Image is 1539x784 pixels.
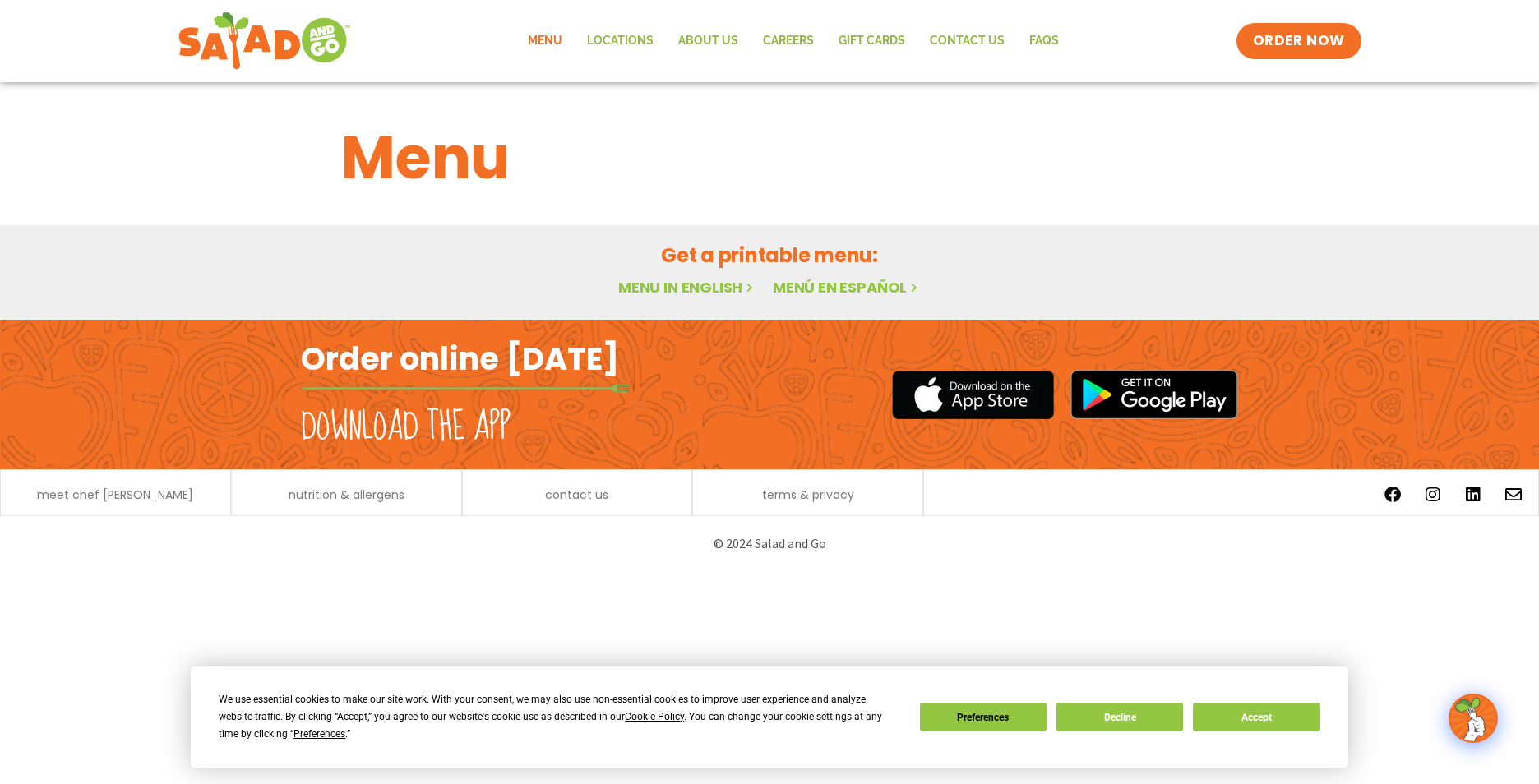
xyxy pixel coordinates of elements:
a: Locations [575,22,666,60]
nav: Menu [515,22,1071,60]
a: contact us [545,489,608,500]
a: GIFT CARDS [826,22,917,60]
a: About Us [666,22,751,60]
a: terms & privacy [762,489,854,500]
div: Cookie Consent Prompt [191,666,1348,768]
a: Menú en español [773,277,921,297]
img: wpChatIcon [1450,695,1496,741]
h2: Order online [DATE] [301,339,619,379]
img: fork [301,384,630,393]
a: Careers [751,22,826,60]
button: Accept [1193,703,1319,731]
div: We use essential cookies to make our site work. With your consent, we may also use non-essential ... [219,691,899,743]
img: google_play [1070,370,1238,419]
button: Decline [1056,703,1183,731]
a: Menu in English [618,277,756,297]
a: nutrition & allergens [289,489,404,500]
a: ORDER NOW [1236,23,1361,59]
a: Menu [515,22,575,60]
span: Preferences [293,728,345,740]
h2: Download the app [301,404,511,450]
button: Preferences [920,703,1047,731]
img: appstore [892,368,1054,422]
h1: Menu [341,113,1198,202]
a: meet chef [PERSON_NAME] [37,489,193,500]
p: © 2024 Salad and Go [309,533,1230,555]
img: new-SAG-logo-768×292 [178,8,351,74]
a: Contact Us [917,22,1017,60]
span: Cookie Policy [625,711,684,722]
h2: Get a printable menu: [341,241,1198,270]
a: FAQs [1017,22,1071,60]
span: ORDER NOW [1253,31,1345,51]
